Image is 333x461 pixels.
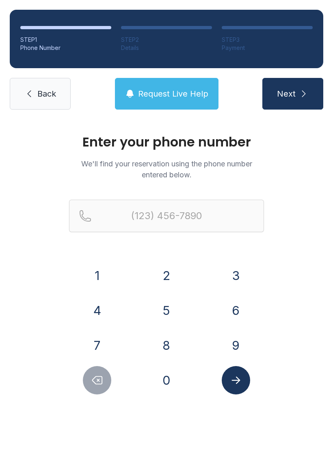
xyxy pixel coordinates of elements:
[222,261,250,290] button: 3
[152,331,181,360] button: 8
[20,44,111,52] div: Phone Number
[69,136,264,149] h1: Enter your phone number
[83,261,111,290] button: 1
[152,366,181,394] button: 0
[20,36,111,44] div: STEP 1
[222,44,313,52] div: Payment
[83,366,111,394] button: Delete number
[121,44,212,52] div: Details
[222,331,250,360] button: 9
[83,296,111,325] button: 4
[138,88,208,99] span: Request Live Help
[152,261,181,290] button: 2
[222,36,313,44] div: STEP 3
[69,158,264,180] p: We'll find your reservation using the phone number entered below.
[152,296,181,325] button: 5
[37,88,56,99] span: Back
[277,88,296,99] span: Next
[222,366,250,394] button: Submit lookup form
[121,36,212,44] div: STEP 2
[83,331,111,360] button: 7
[69,200,264,232] input: Reservation phone number
[222,296,250,325] button: 6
